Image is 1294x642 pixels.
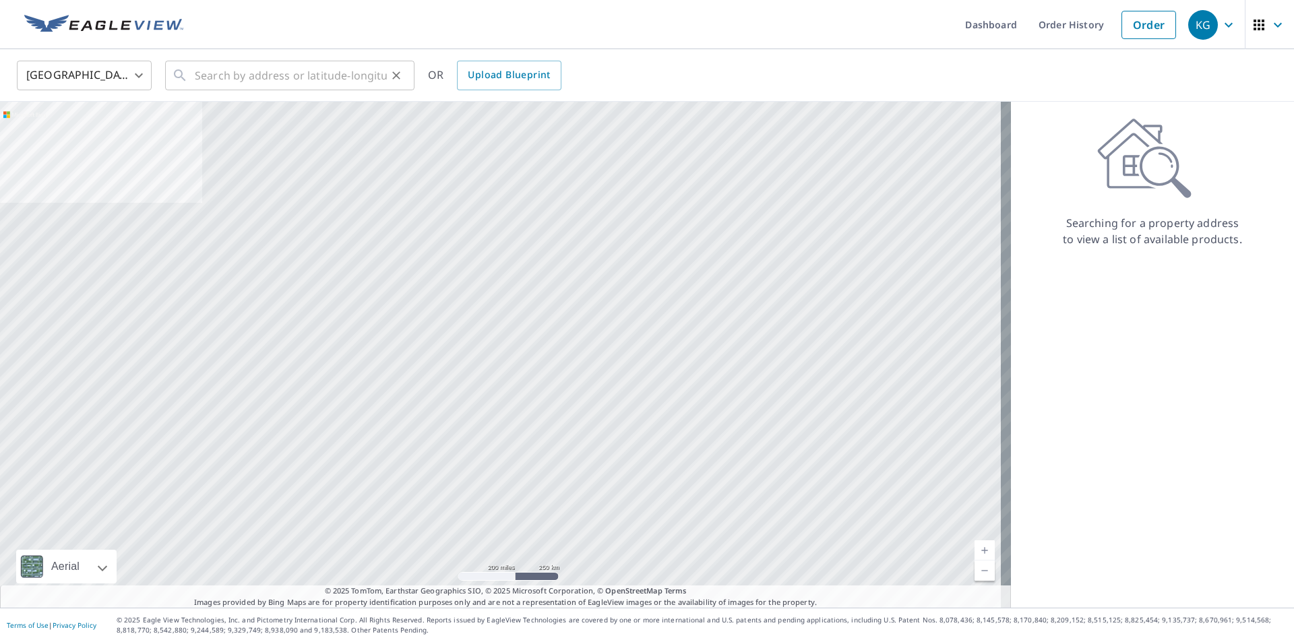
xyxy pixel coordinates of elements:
a: Terms [665,585,687,596]
img: EV Logo [24,15,183,35]
div: Aerial [16,550,117,583]
div: Aerial [47,550,84,583]
button: Clear [387,66,406,85]
p: | [7,621,96,629]
span: Upload Blueprint [468,67,550,84]
a: Current Level 5, Zoom Out [975,560,995,581]
a: OpenStreetMap [605,585,662,596]
a: Terms of Use [7,620,49,630]
span: © 2025 TomTom, Earthstar Geographics SIO, © 2025 Microsoft Corporation, © [325,585,687,597]
a: Current Level 5, Zoom In [975,540,995,560]
div: KG [1188,10,1218,40]
a: Upload Blueprint [457,61,561,90]
a: Privacy Policy [53,620,96,630]
p: © 2025 Eagle View Technologies, Inc. and Pictometry International Corp. All Rights Reserved. Repo... [117,615,1287,635]
div: [GEOGRAPHIC_DATA] [17,57,152,94]
input: Search by address or latitude-longitude [195,57,387,94]
div: OR [428,61,561,90]
p: Searching for a property address to view a list of available products. [1062,215,1243,247]
a: Order [1121,11,1176,39]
